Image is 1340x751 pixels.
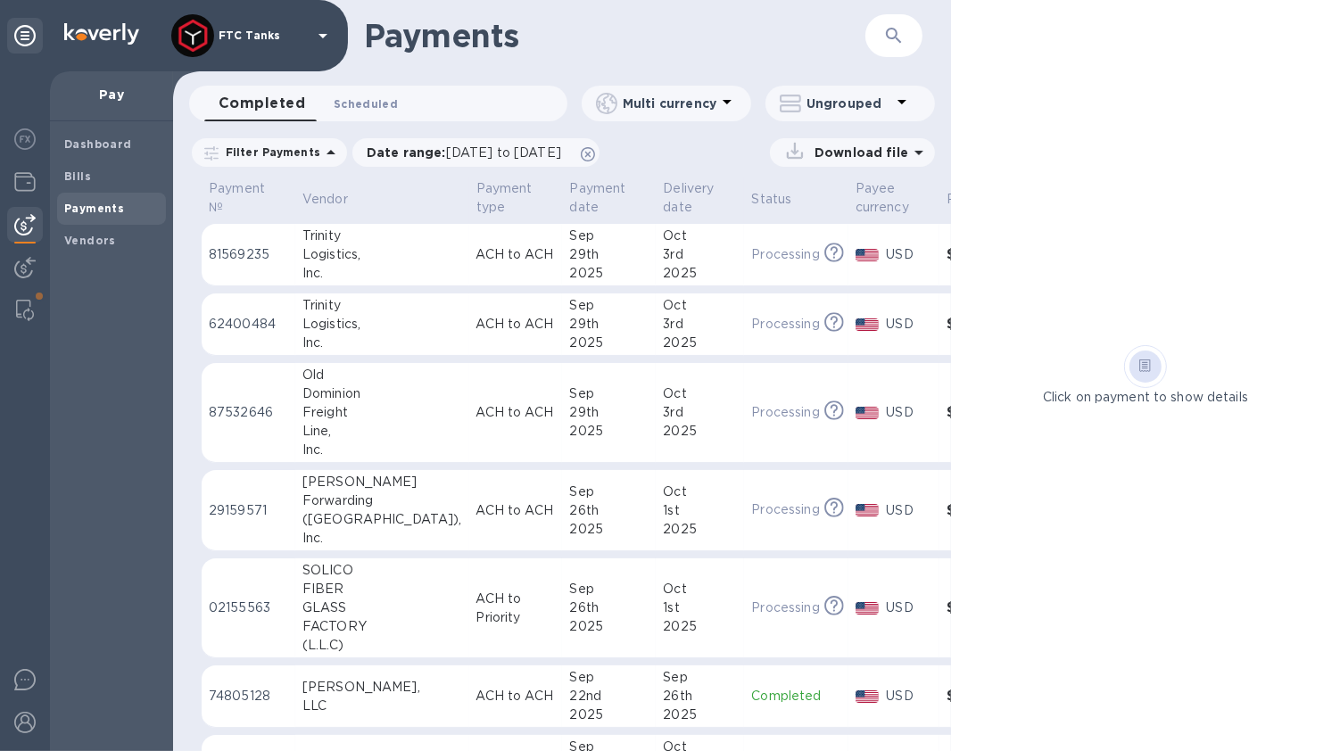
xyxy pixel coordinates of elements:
[569,706,649,724] div: 2025
[856,690,880,703] img: USD
[856,602,880,615] img: USD
[623,95,716,112] p: Multi currency
[663,334,737,352] div: 2025
[886,245,931,264] p: USD
[663,384,737,403] div: Oct
[947,404,1035,421] h3: $523.28
[302,473,462,491] div: [PERSON_NAME]
[663,264,737,283] div: 2025
[947,502,1035,519] h3: $582.78
[476,179,533,217] p: Payment type
[569,501,649,520] div: 26th
[352,138,600,167] div: Date range:[DATE] to [DATE]
[302,384,462,403] div: Dominion
[856,504,880,516] img: USD
[302,580,462,598] div: FIBER
[209,687,288,706] p: 74805128
[569,227,649,245] div: Sep
[569,179,649,217] span: Payment date
[302,264,462,283] div: Inc.
[663,179,714,217] p: Delivery date
[334,95,398,113] span: Scheduled
[751,190,815,209] span: Status
[476,501,556,520] p: ACH to ACH
[64,234,116,247] b: Vendors
[209,179,288,217] span: Payment №
[302,561,462,580] div: SOLICO
[663,296,737,315] div: Oct
[751,403,819,422] p: Processing
[663,227,737,245] div: Oct
[569,296,649,315] div: Sep
[663,245,737,264] div: 3rd
[569,520,649,539] div: 2025
[476,403,556,422] p: ACH to ACH
[302,190,348,209] p: Vendor
[302,296,462,315] div: Trinity
[947,246,1035,263] h3: $2,400.00
[569,668,649,687] div: Sep
[663,668,737,687] div: Sep
[302,441,462,459] div: Inc.
[476,315,556,334] p: ACH to ACH
[947,190,974,209] p: Paid
[807,144,908,161] p: Download file
[302,334,462,352] div: Inc.
[569,179,625,217] p: Payment date
[663,179,737,217] span: Delivery date
[947,688,1035,705] h3: $1,200.00
[569,580,649,598] div: Sep
[209,501,288,520] p: 29159571
[663,483,737,501] div: Oct
[302,422,462,441] div: Line,
[219,29,308,42] p: FTC Tanks
[302,190,371,209] span: Vendor
[64,23,139,45] img: Logo
[886,315,931,334] p: USD
[569,264,649,283] div: 2025
[569,687,649,706] div: 22nd
[209,315,288,334] p: 62400484
[302,491,462,510] div: Forwarding
[14,128,36,150] img: Foreign exchange
[886,687,931,706] p: USD
[209,245,288,264] p: 81569235
[663,580,737,598] div: Oct
[663,403,737,422] div: 3rd
[209,403,288,422] p: 87532646
[569,384,649,403] div: Sep
[219,144,320,160] p: Filter Payments
[64,202,124,215] b: Payments
[663,422,737,441] div: 2025
[64,137,132,151] b: Dashboard
[751,245,819,264] p: Processing
[856,249,880,261] img: USD
[446,145,561,160] span: [DATE] to [DATE]
[947,316,1035,333] h3: $2,950.00
[947,190,997,209] span: Paid
[569,334,649,352] div: 2025
[569,483,649,501] div: Sep
[302,529,462,548] div: Inc.
[302,403,462,422] div: Freight
[302,636,462,655] div: (L.L.C)
[663,315,737,334] div: 3rd
[64,169,91,183] b: Bills
[751,687,840,706] p: Completed
[806,95,891,112] p: Ungrouped
[302,510,462,529] div: ([GEOGRAPHIC_DATA]),
[751,190,791,209] p: Status
[302,617,462,636] div: FACTORY
[209,598,288,617] p: 02155563
[302,245,462,264] div: Logistics,
[663,706,737,724] div: 2025
[367,144,570,161] p: Date range :
[663,520,737,539] div: 2025
[7,18,43,54] div: Unpin categories
[302,227,462,245] div: Trinity
[856,179,909,217] p: Payee currency
[856,318,880,331] img: USD
[947,599,1035,616] h3: $13,100.00
[751,598,819,617] p: Processing
[14,171,36,193] img: Wallets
